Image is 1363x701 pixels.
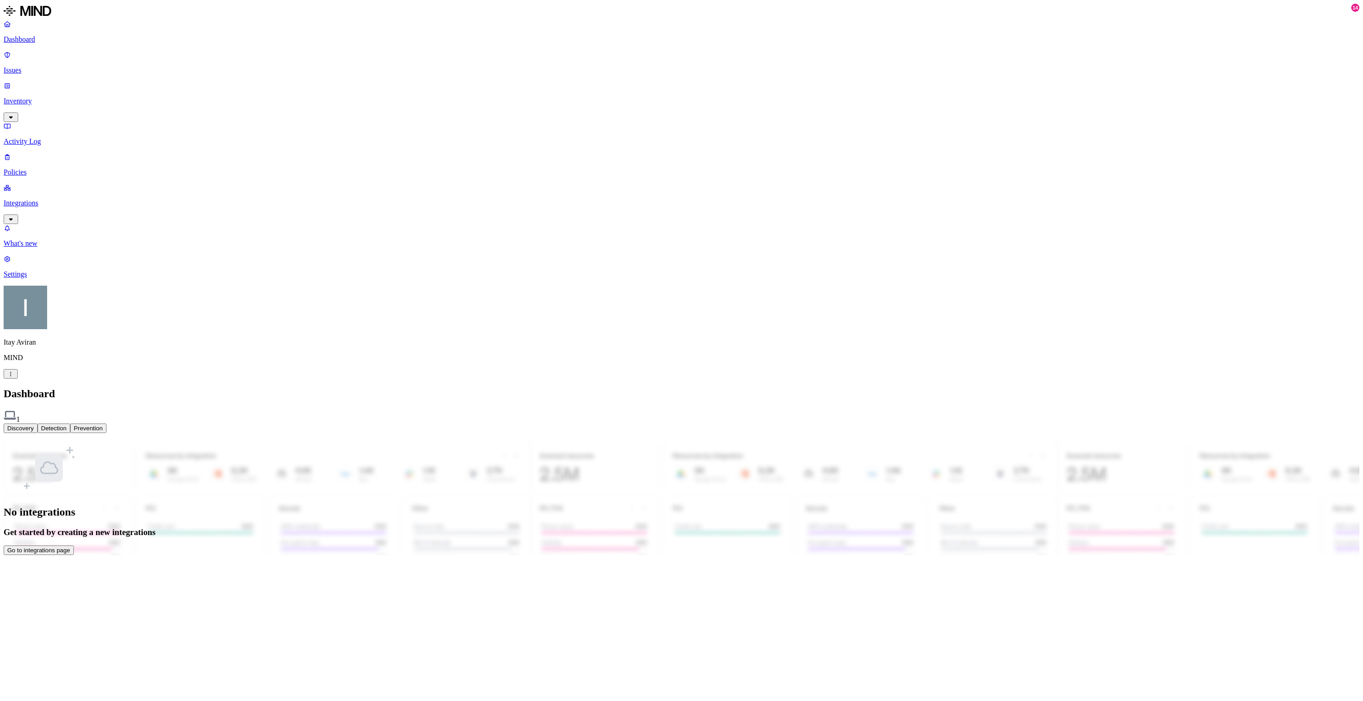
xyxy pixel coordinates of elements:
p: Integrations [4,199,1359,207]
button: Detection [38,424,70,433]
p: Issues [4,66,1359,74]
a: Policies [4,153,1359,176]
img: integrations-empty-state.svg [22,440,77,495]
a: Issues [4,51,1359,74]
a: Activity Log [4,122,1359,146]
a: Inventory [4,82,1359,121]
button: Discovery [4,424,38,433]
h1: No integrations [4,506,1359,518]
a: What's new [4,224,1359,248]
p: What's new [4,239,1359,248]
p: Policies [4,168,1359,176]
p: MIND [4,354,1359,362]
h2: Dashboard [4,388,1359,400]
div: 14 [1351,4,1359,12]
img: MIND [4,4,51,18]
p: Dashboard [4,35,1359,44]
button: Go to integrations page [4,545,74,555]
img: Itay Aviran [4,286,47,329]
h3: Get started by creating a new integrations [4,527,1359,537]
p: Inventory [4,97,1359,105]
p: Activity Log [4,137,1359,146]
span: 1 [16,415,20,423]
a: Dashboard [4,20,1359,44]
a: Settings [4,255,1359,278]
button: Prevention [70,424,106,433]
a: MIND [4,4,1359,20]
p: Settings [4,270,1359,278]
a: Integrations [4,184,1359,223]
img: endpoint.svg [4,409,16,422]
